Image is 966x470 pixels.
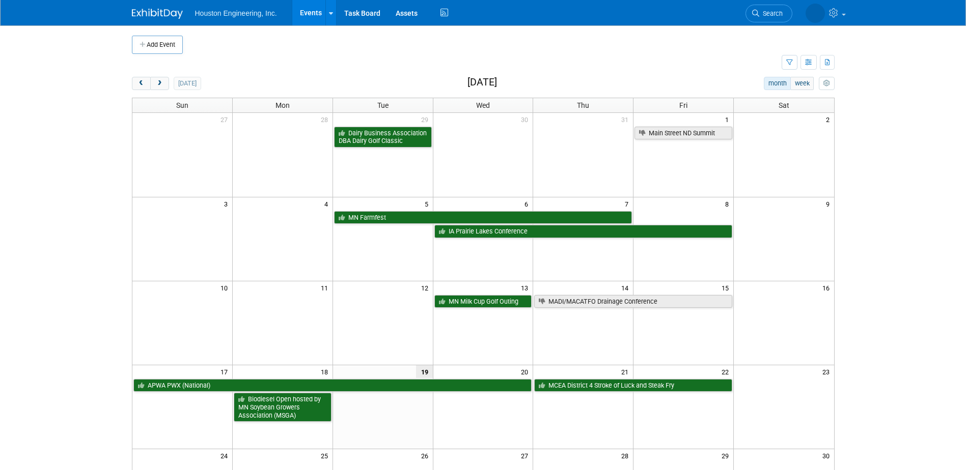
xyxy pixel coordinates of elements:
[821,449,834,462] span: 30
[132,36,183,54] button: Add Event
[323,197,333,210] span: 4
[520,113,533,126] span: 30
[416,365,433,378] span: 19
[424,197,433,210] span: 5
[132,77,151,90] button: prev
[219,365,232,378] span: 17
[779,101,789,109] span: Sat
[434,295,532,308] a: MN Milk Cup Golf Outing
[620,449,633,462] span: 28
[620,365,633,378] span: 21
[150,77,169,90] button: next
[420,281,433,294] span: 12
[624,197,633,210] span: 7
[320,449,333,462] span: 25
[219,113,232,126] span: 27
[819,77,834,90] button: myCustomButton
[721,281,733,294] span: 15
[825,113,834,126] span: 2
[721,365,733,378] span: 22
[133,379,532,392] a: APWA PWX (National)
[634,127,732,140] a: Main Street ND Summit
[821,365,834,378] span: 23
[620,281,633,294] span: 14
[219,449,232,462] span: 24
[334,211,632,224] a: MN Farmfest
[620,113,633,126] span: 31
[806,4,825,23] img: Heidi Joarnt
[174,77,201,90] button: [DATE]
[195,9,277,17] span: Houston Engineering, Inc.
[724,197,733,210] span: 8
[759,10,783,17] span: Search
[821,281,834,294] span: 16
[746,5,792,22] a: Search
[520,365,533,378] span: 20
[176,101,188,109] span: Sun
[320,281,333,294] span: 11
[320,365,333,378] span: 18
[420,449,433,462] span: 26
[520,449,533,462] span: 27
[275,101,290,109] span: Mon
[320,113,333,126] span: 28
[476,101,490,109] span: Wed
[523,197,533,210] span: 6
[434,225,733,238] a: IA Prairie Lakes Conference
[132,9,183,19] img: ExhibitDay
[577,101,589,109] span: Thu
[467,77,497,88] h2: [DATE]
[520,281,533,294] span: 13
[534,379,732,392] a: MCEA District 4 Stroke of Luck and Steak Fry
[823,80,830,87] i: Personalize Calendar
[219,281,232,294] span: 10
[679,101,687,109] span: Fri
[223,197,232,210] span: 3
[764,77,791,90] button: month
[825,197,834,210] span: 9
[377,101,389,109] span: Tue
[534,295,732,308] a: MADI/MACATFO Drainage Conference
[721,449,733,462] span: 29
[790,77,814,90] button: week
[420,113,433,126] span: 29
[724,113,733,126] span: 1
[334,127,432,148] a: Dairy Business Association DBA Dairy Golf Classic
[234,393,332,422] a: Biodiesel Open hosted by MN Soybean Growers Association (MSGA)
